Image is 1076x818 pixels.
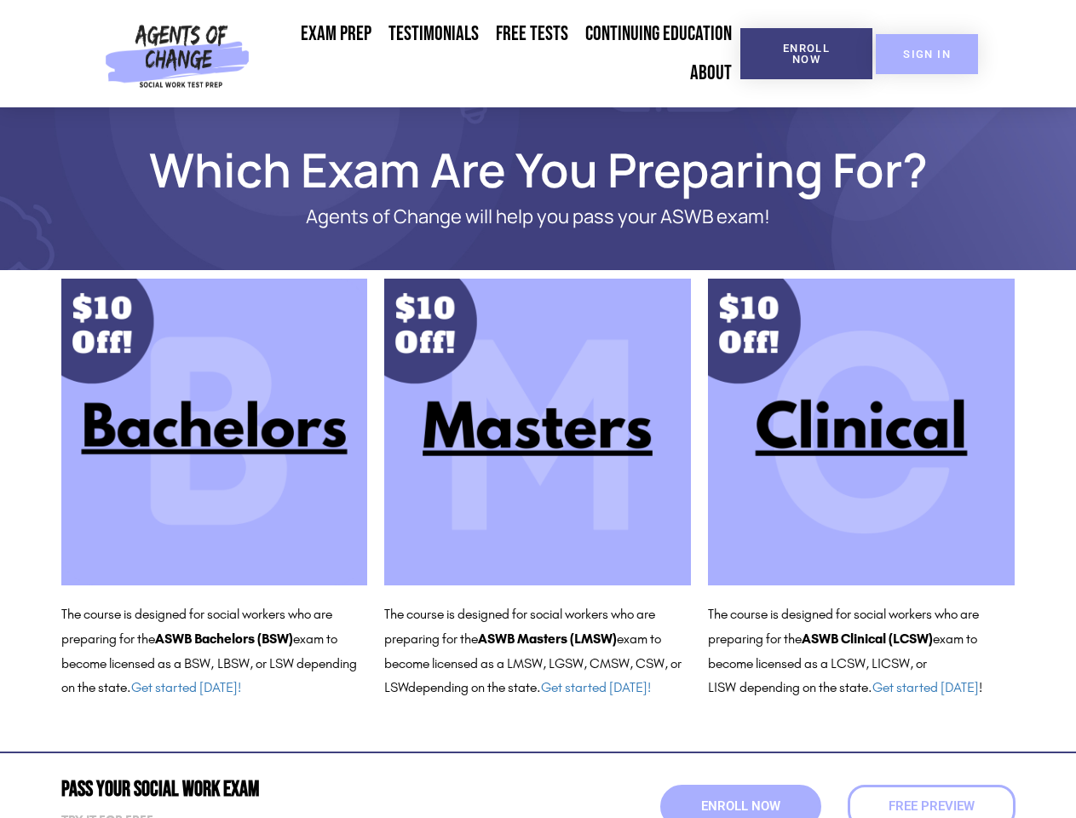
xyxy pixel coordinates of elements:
a: Get started [DATE]! [541,679,651,695]
p: The course is designed for social workers who are preparing for the exam to become licensed as a ... [61,602,368,700]
span: depending on the state. [408,679,651,695]
a: Get started [DATE]! [131,679,241,695]
a: Testimonials [380,14,487,54]
b: ASWB Masters (LMSW) [478,631,617,647]
nav: Menu [256,14,740,93]
span: depending on the state [739,679,868,695]
a: Exam Prep [292,14,380,54]
p: The course is designed for social workers who are preparing for the exam to become licensed as a ... [708,602,1015,700]
a: About [682,54,740,93]
a: Continuing Education [577,14,740,54]
span: . ! [868,679,982,695]
a: Free Tests [487,14,577,54]
span: Free Preview [889,800,975,813]
span: Enroll Now [701,800,780,813]
p: The course is designed for social workers who are preparing for the exam to become licensed as a ... [384,602,691,700]
a: SIGN IN [876,34,978,74]
b: ASWB Bachelors (BSW) [155,631,293,647]
b: ASWB Clinical (LCSW) [802,631,933,647]
p: Agents of Change will help you pass your ASWB exam! [121,206,956,228]
a: Enroll Now [740,28,872,79]
span: SIGN IN [903,49,951,60]
span: Enroll Now [768,43,845,65]
h2: Pass Your Social Work Exam [61,779,530,800]
a: Get started [DATE] [872,679,979,695]
h1: Which Exam Are You Preparing For? [53,150,1024,189]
